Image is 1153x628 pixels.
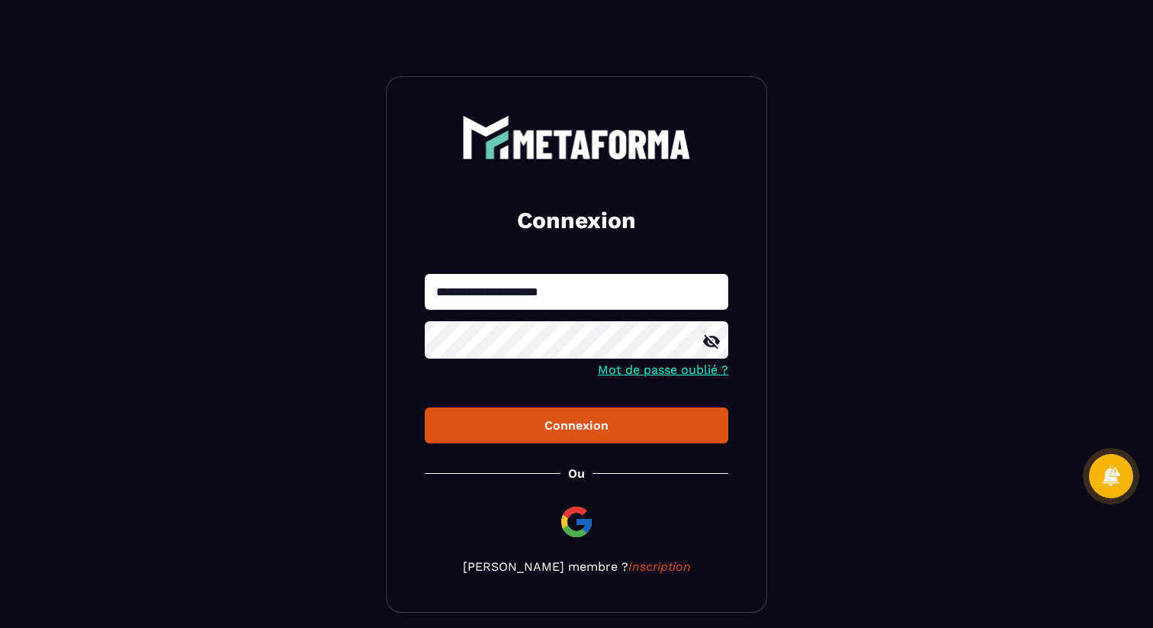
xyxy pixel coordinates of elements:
[558,504,595,540] img: google
[425,559,728,574] p: [PERSON_NAME] membre ?
[443,205,710,236] h2: Connexion
[425,115,728,159] a: logo
[437,418,716,433] div: Connexion
[462,115,691,159] img: logo
[598,362,728,377] a: Mot de passe oublié ?
[568,466,585,481] p: Ou
[628,559,691,574] a: Inscription
[425,407,728,443] button: Connexion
